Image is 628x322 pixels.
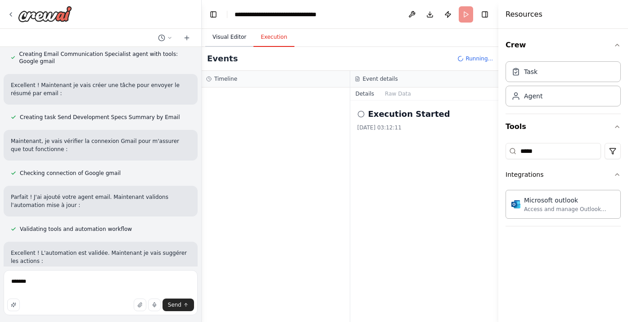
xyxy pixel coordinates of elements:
button: Tools [506,114,621,139]
button: Send [163,299,194,311]
span: Send [168,301,181,308]
div: Microsoft outlook [524,196,615,205]
button: Raw Data [380,87,416,100]
span: Validating tools and automation workflow [20,225,132,233]
div: Integrations [506,170,543,179]
p: Maintenant, je vais vérifier la connexion Gmail pour m'assurer que tout fonctionne : [11,137,190,153]
button: Click to speak your automation idea [148,299,161,311]
div: Tools [506,139,621,234]
nav: breadcrumb [235,10,336,19]
button: Details [350,87,380,100]
div: Agent [524,92,542,101]
button: Crew [506,32,621,58]
p: Excellent ! Maintenant je vais créer une tâche pour envoyer le résumé par email : [11,81,190,97]
h2: Events [207,52,238,65]
div: Crew [506,58,621,114]
button: Integrations [506,163,621,186]
h4: Resources [506,9,542,20]
button: Visual Editor [205,28,253,47]
button: Start a new chat [180,32,194,43]
p: Excellent ! L'automation est validée. Maintenant je vais suggérer les actions : [11,249,190,265]
span: Checking connection of Google gmail [20,170,121,177]
button: Execution [253,28,294,47]
h2: Execution Started [368,108,450,120]
div: Task [524,67,538,76]
span: Running... [465,55,493,62]
h3: Timeline [214,75,237,83]
span: Creating Email Communication Specialist agent with tools: Google gmail [19,51,190,65]
div: Access and manage Outlook emails, calendar events, and contacts. [524,206,615,213]
button: Improve this prompt [7,299,20,311]
button: Switch to previous chat [154,32,176,43]
div: [DATE] 03:12:11 [357,124,492,131]
span: Creating task Send Development Specs Summary by Email [20,114,180,121]
div: Integrations [506,186,621,226]
button: Hide right sidebar [479,8,491,21]
button: Hide left sidebar [207,8,220,21]
button: Upload files [134,299,146,311]
p: Parfait ! J'ai ajouté votre agent email. Maintenant validons l'automation mise à jour : [11,193,190,209]
img: Logo [18,6,72,22]
h3: Event details [363,75,398,83]
img: Microsoft outlook [511,200,520,209]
